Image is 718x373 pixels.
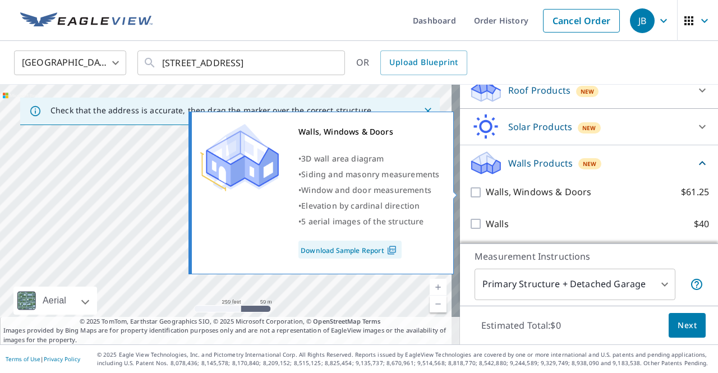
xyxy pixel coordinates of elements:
[581,87,595,96] span: New
[301,185,431,195] span: Window and door measurements
[298,151,439,167] div: •
[694,217,709,231] p: $40
[6,355,40,363] a: Terms of Use
[583,159,597,168] span: New
[380,50,467,75] a: Upload Blueprint
[630,8,655,33] div: JB
[356,50,467,75] div: OR
[430,296,447,312] a: Current Level 17, Zoom Out
[681,185,709,199] p: $61.25
[475,250,703,263] p: Measurement Instructions
[469,113,709,140] div: Solar ProductsNew
[301,200,420,211] span: Elevation by cardinal direction
[50,105,374,116] p: Check that the address is accurate, then drag the marker over the correct structure.
[301,169,439,179] span: Siding and masonry measurements
[298,214,439,229] div: •
[39,287,70,315] div: Aerial
[298,241,402,259] a: Download Sample Report
[582,123,596,132] span: New
[298,182,439,198] div: •
[469,150,709,176] div: Walls ProductsNew
[200,124,279,191] img: Premium
[469,77,709,104] div: Roof ProductsNew
[313,317,360,325] a: OpenStreetMap
[543,9,620,33] a: Cancel Order
[6,356,80,362] p: |
[13,287,97,315] div: Aerial
[389,56,458,70] span: Upload Blueprint
[97,351,712,367] p: © 2025 Eagle View Technologies, Inc. and Pictometry International Corp. All Rights Reserved. Repo...
[80,317,381,326] span: © 2025 TomTom, Earthstar Geographics SIO, © 2025 Microsoft Corporation, ©
[301,153,384,164] span: 3D wall area diagram
[298,167,439,182] div: •
[430,279,447,296] a: Current Level 17, Zoom In
[508,120,572,133] p: Solar Products
[362,317,381,325] a: Terms
[669,313,706,338] button: Next
[14,47,126,79] div: [GEOGRAPHIC_DATA]
[678,319,697,333] span: Next
[472,313,570,338] p: Estimated Total: $0
[20,12,153,29] img: EV Logo
[421,104,435,118] button: Close
[44,355,80,363] a: Privacy Policy
[301,216,424,227] span: 5 aerial images of the structure
[690,278,703,291] span: Your report will include the primary structure and a detached garage if one exists.
[508,156,573,170] p: Walls Products
[298,198,439,214] div: •
[486,185,591,199] p: Walls, Windows & Doors
[384,245,399,255] img: Pdf Icon
[508,84,570,97] p: Roof Products
[475,269,675,300] div: Primary Structure + Detached Garage
[298,124,439,140] div: Walls, Windows & Doors
[486,217,509,231] p: Walls
[162,47,322,79] input: Search by address or latitude-longitude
